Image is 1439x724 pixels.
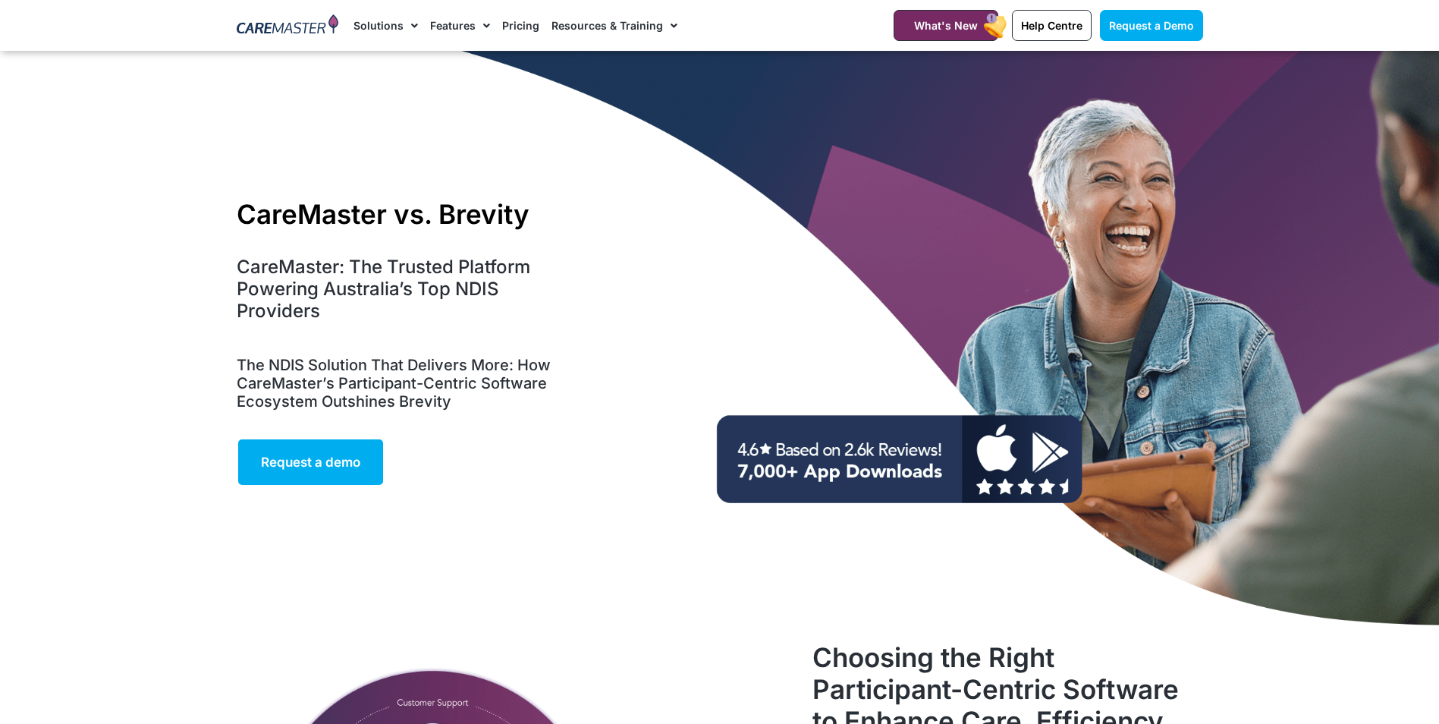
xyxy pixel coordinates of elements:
[1100,10,1203,41] a: Request a Demo
[237,438,385,486] a: Request a demo
[237,356,565,411] h5: The NDIS Solution That Delivers More: How CareMaster’s Participant-Centric Software Ecosystem Out...
[237,257,565,322] h4: CareMaster: The Trusted Platform Powering Australia’s Top NDIS Providers
[894,10,998,41] a: What's New
[1021,19,1082,32] span: Help Centre
[261,455,360,470] span: Request a demo
[237,14,339,37] img: CareMaster Logo
[914,19,978,32] span: What's New
[237,198,565,230] h1: CareMaster vs. Brevity
[1012,10,1092,41] a: Help Centre
[1109,19,1194,32] span: Request a Demo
